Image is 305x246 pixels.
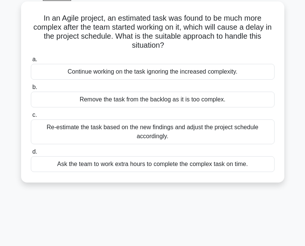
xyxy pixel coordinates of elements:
span: c. [32,112,37,118]
div: Re-estimate the task based on the new findings and adjust the project schedule accordingly. [31,119,275,144]
h5: In an Agile project, an estimated task was found to be much more complex after the team started w... [30,14,275,50]
div: Continue working on the task ignoring the increased complexity. [31,64,275,80]
span: d. [32,148,37,155]
div: Ask the team to work extra hours to complete the complex task on time. [31,156,275,172]
span: a. [32,56,37,62]
div: Remove the task from the backlog as it is too complex. [31,92,275,107]
span: b. [32,84,37,90]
